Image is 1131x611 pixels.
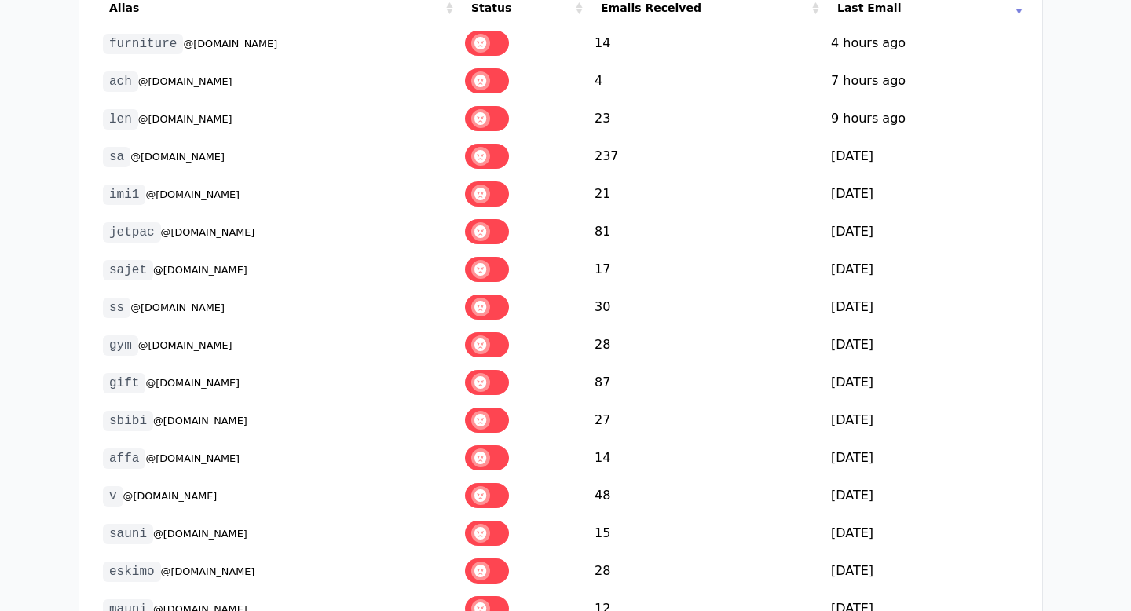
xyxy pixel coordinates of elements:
[153,264,247,276] small: @[DOMAIN_NAME]
[823,364,1027,401] td: [DATE]
[103,109,138,130] code: len
[138,339,232,351] small: @[DOMAIN_NAME]
[587,439,823,477] td: 14
[145,377,240,389] small: @[DOMAIN_NAME]
[823,439,1027,477] td: [DATE]
[587,477,823,514] td: 48
[138,113,232,125] small: @[DOMAIN_NAME]
[823,175,1027,213] td: [DATE]
[103,260,153,280] code: sajet
[153,528,247,540] small: @[DOMAIN_NAME]
[823,62,1027,100] td: 7 hours ago
[587,100,823,137] td: 23
[103,373,145,393] code: gift
[587,24,823,62] td: 14
[161,226,255,238] small: @[DOMAIN_NAME]
[823,213,1027,251] td: [DATE]
[823,477,1027,514] td: [DATE]
[145,188,240,200] small: @[DOMAIN_NAME]
[823,251,1027,288] td: [DATE]
[161,565,255,577] small: @[DOMAIN_NAME]
[138,75,232,87] small: @[DOMAIN_NAME]
[103,524,153,544] code: sauni
[587,364,823,401] td: 87
[823,100,1027,137] td: 9 hours ago
[587,514,823,552] td: 15
[103,71,138,92] code: ach
[130,151,225,163] small: @[DOMAIN_NAME]
[103,486,123,507] code: v
[587,251,823,288] td: 17
[587,326,823,364] td: 28
[123,490,218,502] small: @[DOMAIN_NAME]
[587,288,823,326] td: 30
[823,24,1027,62] td: 4 hours ago
[587,213,823,251] td: 81
[103,562,161,582] code: eskimo
[823,288,1027,326] td: [DATE]
[587,552,823,590] td: 28
[103,147,130,167] code: sa
[587,62,823,100] td: 4
[103,411,153,431] code: sbibi
[130,302,225,313] small: @[DOMAIN_NAME]
[823,401,1027,439] td: [DATE]
[823,326,1027,364] td: [DATE]
[587,137,823,175] td: 237
[103,335,138,356] code: gym
[823,514,1027,552] td: [DATE]
[103,222,161,243] code: jetpac
[587,401,823,439] td: 27
[823,552,1027,590] td: [DATE]
[823,137,1027,175] td: [DATE]
[183,38,277,49] small: @[DOMAIN_NAME]
[153,415,247,426] small: @[DOMAIN_NAME]
[103,448,145,469] code: affa
[587,175,823,213] td: 21
[103,34,183,54] code: furniture
[103,185,145,205] code: imi1
[103,298,130,318] code: ss
[145,452,240,464] small: @[DOMAIN_NAME]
